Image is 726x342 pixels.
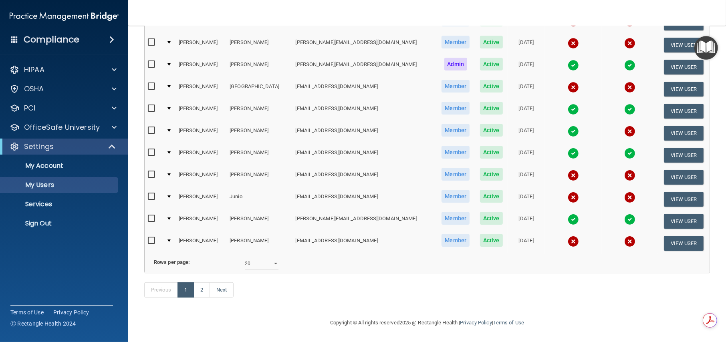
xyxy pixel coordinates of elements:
td: [PERSON_NAME] [226,100,292,122]
td: [DATE] [508,188,544,210]
img: cross.ca9f0e7f.svg [624,192,635,203]
span: Active [480,234,503,247]
td: [PERSON_NAME] [175,144,227,166]
span: Member [442,36,470,48]
td: [DATE] [508,56,544,78]
button: View User [664,148,704,163]
span: Active [480,190,503,203]
td: [PERSON_NAME][EMAIL_ADDRESS][DOMAIN_NAME] [292,56,437,78]
img: cross.ca9f0e7f.svg [624,236,635,247]
img: tick.e7d51cea.svg [568,214,579,225]
p: Settings [24,142,54,151]
img: cross.ca9f0e7f.svg [568,192,579,203]
a: HIPAA [10,65,117,74]
a: Privacy Policy [460,320,492,326]
img: cross.ca9f0e7f.svg [568,82,579,93]
span: Member [442,146,470,159]
button: View User [664,236,704,251]
img: tick.e7d51cea.svg [624,148,635,159]
span: Active [480,102,503,115]
p: PCI [24,103,35,113]
span: Active [480,58,503,70]
td: [PERSON_NAME][EMAIL_ADDRESS][DOMAIN_NAME] [292,34,437,56]
p: OSHA [24,84,44,94]
td: [PERSON_NAME] [226,34,292,56]
div: Copyright © All rights reserved 2025 @ Rectangle Health | | [281,310,573,336]
span: Member [442,102,470,115]
a: 2 [194,282,210,298]
p: Services [5,200,115,208]
td: [PERSON_NAME][EMAIL_ADDRESS][DOMAIN_NAME] [292,210,437,232]
span: Member [442,124,470,137]
span: Active [480,212,503,225]
a: Previous [144,282,178,298]
p: My Account [5,162,115,170]
span: Ⓒ Rectangle Health 2024 [10,320,76,328]
span: Active [480,146,503,159]
span: Member [442,80,470,93]
button: View User [664,104,704,119]
a: Privacy Policy [53,308,89,316]
span: Active [480,80,503,93]
button: Open Resource Center [694,36,718,60]
h4: Compliance [24,34,79,45]
span: Member [442,190,470,203]
img: cross.ca9f0e7f.svg [624,170,635,181]
span: Member [442,234,470,247]
button: View User [664,60,704,74]
td: [PERSON_NAME] [226,166,292,188]
td: Junio [226,188,292,210]
td: [EMAIL_ADDRESS][DOMAIN_NAME] [292,188,437,210]
td: [DATE] [508,166,544,188]
td: [PERSON_NAME] [226,56,292,78]
td: [PERSON_NAME] [226,144,292,166]
td: [PERSON_NAME] [226,210,292,232]
td: [EMAIL_ADDRESS][DOMAIN_NAME] [292,100,437,122]
span: Active [480,124,503,137]
button: View User [664,192,704,207]
img: tick.e7d51cea.svg [624,60,635,71]
a: Terms of Use [10,308,44,316]
td: [DATE] [508,100,544,122]
td: [PERSON_NAME] [175,232,227,254]
td: [DATE] [508,210,544,232]
td: [EMAIL_ADDRESS][DOMAIN_NAME] [292,166,437,188]
span: Admin [444,58,468,70]
img: PMB logo [10,8,119,24]
img: tick.e7d51cea.svg [568,148,579,159]
img: cross.ca9f0e7f.svg [568,38,579,49]
img: tick.e7d51cea.svg [568,104,579,115]
td: [DATE] [508,144,544,166]
a: Next [210,282,234,298]
td: [DATE] [508,122,544,144]
td: [EMAIL_ADDRESS][DOMAIN_NAME] [292,232,437,254]
a: 1 [177,282,194,298]
td: [PERSON_NAME] [175,34,227,56]
img: cross.ca9f0e7f.svg [624,82,635,93]
img: tick.e7d51cea.svg [624,104,635,115]
td: [PERSON_NAME] [175,100,227,122]
p: Sign Out [5,219,115,227]
td: [PERSON_NAME] [226,122,292,144]
a: OfficeSafe University [10,123,117,132]
td: [PERSON_NAME] [175,78,227,100]
td: [PERSON_NAME] [175,56,227,78]
img: tick.e7d51cea.svg [568,60,579,71]
button: View User [664,214,704,229]
a: PCI [10,103,117,113]
button: View User [664,38,704,52]
p: OfficeSafe University [24,123,100,132]
img: tick.e7d51cea.svg [624,214,635,225]
p: My Users [5,181,115,189]
img: cross.ca9f0e7f.svg [568,236,579,247]
td: [DATE] [508,232,544,254]
img: cross.ca9f0e7f.svg [624,38,635,49]
img: cross.ca9f0e7f.svg [568,170,579,181]
button: View User [664,82,704,97]
td: [DATE] [508,78,544,100]
img: cross.ca9f0e7f.svg [624,126,635,137]
td: [EMAIL_ADDRESS][DOMAIN_NAME] [292,122,437,144]
td: [EMAIL_ADDRESS][DOMAIN_NAME] [292,144,437,166]
td: [EMAIL_ADDRESS][DOMAIN_NAME] [292,78,437,100]
button: View User [664,170,704,185]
